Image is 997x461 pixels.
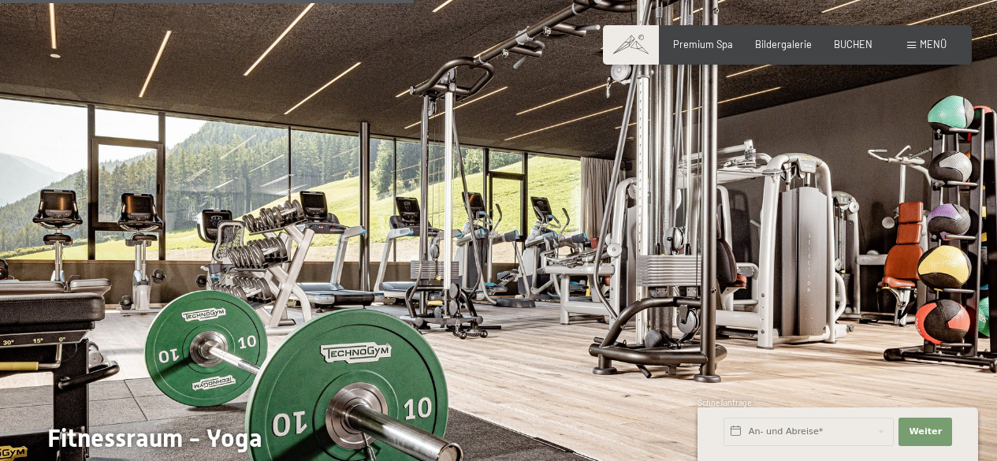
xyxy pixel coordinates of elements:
span: Menü [920,38,947,50]
a: BUCHEN [834,38,872,50]
span: Schnellanfrage [698,398,752,407]
a: Premium Spa [673,38,733,50]
a: Bildergalerie [755,38,812,50]
span: Weiter [909,426,942,438]
button: Weiter [898,418,952,446]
